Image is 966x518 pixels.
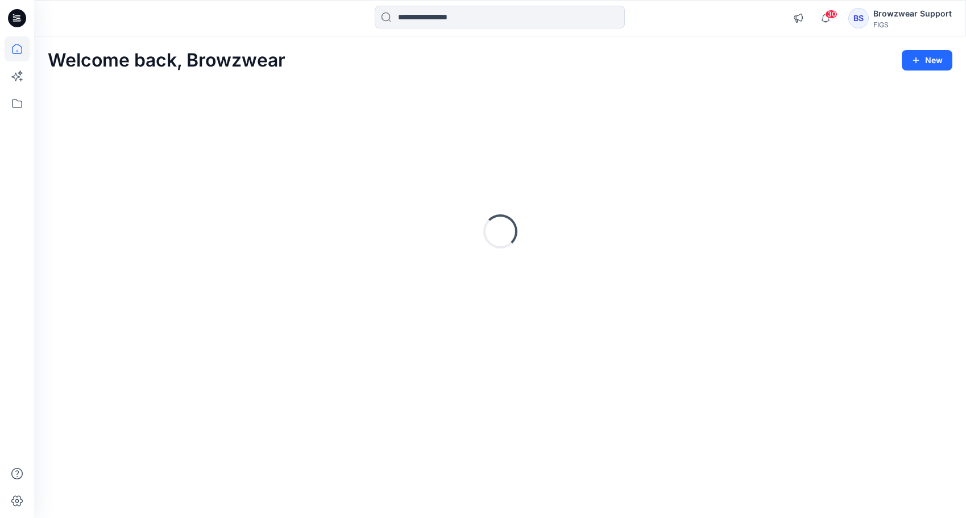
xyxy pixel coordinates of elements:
button: New [902,50,952,71]
div: BS [848,8,869,28]
div: FIGS [873,20,952,29]
span: 30 [825,10,838,19]
div: Browzwear Support [873,7,952,20]
h2: Welcome back, Browzwear [48,50,285,71]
